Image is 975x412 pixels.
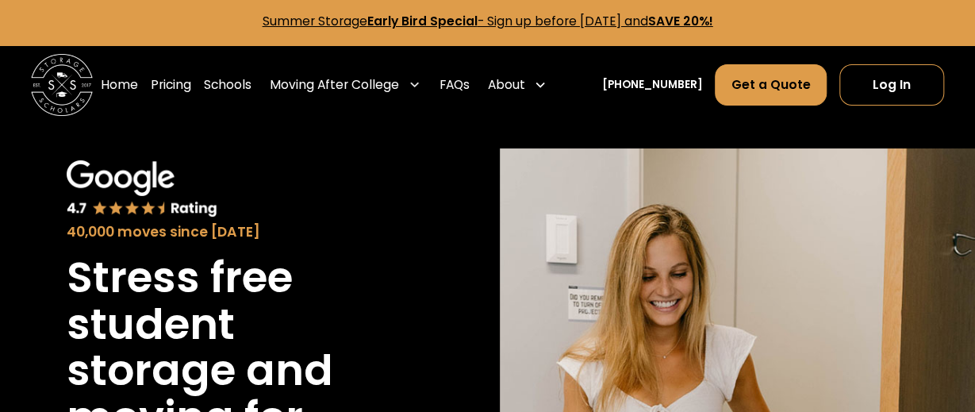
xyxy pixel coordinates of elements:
[101,64,138,106] a: Home
[67,221,409,242] div: 40,000 moves since [DATE]
[31,54,93,116] img: Storage Scholars main logo
[204,64,251,106] a: Schools
[648,13,713,29] strong: SAVE 20%!
[482,64,553,106] div: About
[263,64,427,106] div: Moving After College
[67,160,218,218] img: Google 4.7 star rating
[263,13,713,29] a: Summer StorageEarly Bird Special- Sign up before [DATE] andSAVE 20%!
[151,64,191,106] a: Pricing
[270,75,399,94] div: Moving After College
[839,64,944,106] a: Log In
[439,64,469,106] a: FAQs
[367,13,478,29] strong: Early Bird Special
[715,64,827,106] a: Get a Quote
[488,75,525,94] div: About
[602,77,703,93] a: [PHONE_NUMBER]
